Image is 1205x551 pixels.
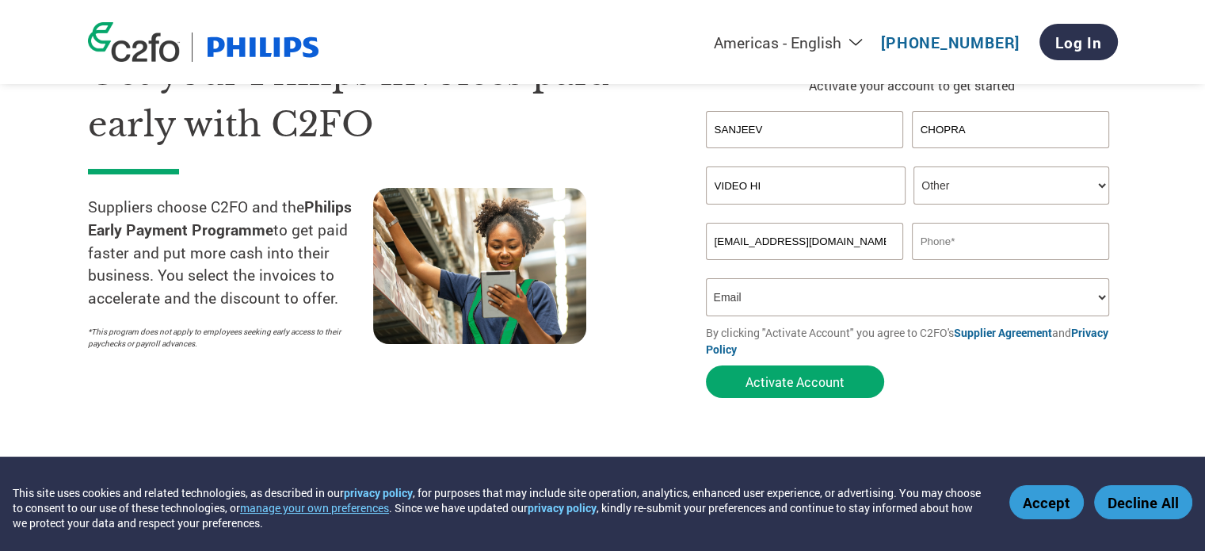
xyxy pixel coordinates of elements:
[912,223,1110,260] input: Phone*
[706,262,904,272] div: Inavlid Email Address
[204,33,322,62] img: Philips
[954,325,1052,340] a: Supplier Agreement
[706,166,906,205] input: Your company name*
[912,150,1110,160] div: Invalid last name or last name is too long
[88,48,658,150] h1: Get your Philips invoices paid early with C2FO
[1094,485,1192,519] button: Decline All
[881,33,1020,52] a: [PHONE_NUMBER]
[240,500,389,515] button: manage your own preferences
[706,111,904,148] input: First Name*
[344,485,413,500] a: privacy policy
[706,76,1118,95] p: Activate your account to get started
[1039,24,1118,60] a: Log In
[706,324,1118,358] p: By clicking "Activate Account" you agree to C2FO's and
[912,111,1110,148] input: Last Name*
[88,196,373,310] p: Suppliers choose C2FO and the to get paid faster and put more cash into their business. You selec...
[912,262,1110,272] div: Inavlid Phone Number
[88,22,180,62] img: c2fo logo
[88,197,352,239] strong: Philips Early Payment Programme
[1009,485,1084,519] button: Accept
[13,485,986,530] div: This site uses cookies and related technologies, as described in our , for purposes that may incl...
[706,150,904,160] div: Invalid first name or first name is too long
[706,365,884,398] button: Activate Account
[528,500,597,515] a: privacy policy
[373,188,586,344] img: supply chain worker
[706,223,904,260] input: Invalid Email format
[706,325,1108,357] a: Privacy Policy
[706,206,1110,216] div: Invalid company name or company name is too long
[88,326,357,350] p: *This program does not apply to employees seeking early access to their paychecks or payroll adva...
[913,166,1109,205] select: Title/Role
